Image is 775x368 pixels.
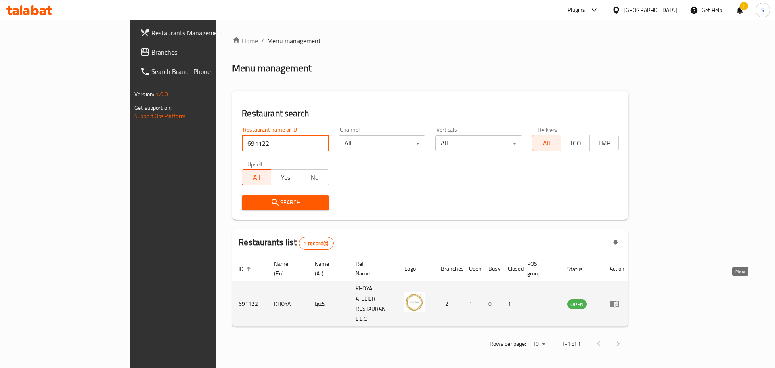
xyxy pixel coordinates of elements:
div: [GEOGRAPHIC_DATA] [624,6,677,15]
p: Rows per page: [490,339,526,349]
a: Support.OpsPlatform [134,111,186,121]
span: Search [248,198,322,208]
a: Branches [134,42,260,62]
li: / [261,36,264,46]
span: Search Branch Phone [151,67,253,76]
th: Closed [501,257,521,281]
td: 2 [434,281,463,327]
button: Yes [271,169,300,185]
td: 1 [463,281,482,327]
th: Branches [434,257,463,281]
div: Export file [606,233,625,253]
span: TMP [593,137,615,149]
span: Name (En) [274,259,299,278]
span: Restaurants Management [151,28,253,38]
table: enhanced table [232,257,631,327]
img: KHOYA [404,292,425,312]
label: Upsell [247,161,262,167]
div: Plugins [568,5,585,15]
span: Ref. Name [356,259,388,278]
button: TMP [589,135,618,151]
div: All [435,135,522,151]
span: Branches [151,47,253,57]
input: Search for restaurant name or ID.. [242,135,329,151]
h2: Menu management [232,62,312,75]
span: Status [567,264,593,274]
span: Yes [274,172,297,183]
div: All [339,135,425,151]
span: POS group [527,259,551,278]
span: All [536,137,558,149]
span: ID [239,264,254,274]
span: 1.0.0 [155,89,168,99]
div: Total records count [299,237,334,250]
td: KHOYA ATELIER RESTAURANT L.L.C [349,281,398,327]
span: 1 record(s) [299,240,333,247]
label: Delivery [538,127,558,132]
th: Busy [482,257,501,281]
p: 1-1 of 1 [561,339,581,349]
span: Name (Ar) [315,259,339,278]
button: No [300,169,329,185]
td: 1 [501,281,521,327]
span: S [761,6,765,15]
button: Search [242,195,329,210]
button: TGO [561,135,590,151]
h2: Restaurant search [242,107,619,120]
span: TGO [564,137,586,149]
th: Logo [398,257,434,281]
button: All [532,135,561,151]
nav: breadcrumb [232,36,628,46]
h2: Restaurants list [239,236,333,250]
span: Version: [134,89,154,99]
span: No [303,172,325,183]
a: Search Branch Phone [134,62,260,81]
td: 0 [482,281,501,327]
span: Menu management [267,36,321,46]
td: KHOYA [268,281,308,327]
span: All [245,172,268,183]
th: Open [463,257,482,281]
span: Get support on: [134,103,172,113]
span: OPEN [567,300,587,309]
td: كويا [308,281,349,327]
div: Rows per page: [529,338,549,350]
th: Action [603,257,631,281]
button: All [242,169,271,185]
a: Restaurants Management [134,23,260,42]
